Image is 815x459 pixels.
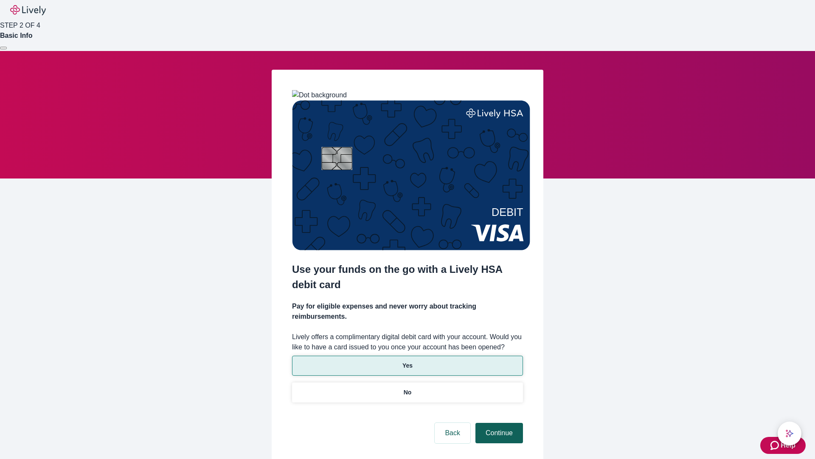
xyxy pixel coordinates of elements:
img: Lively [10,5,46,15]
label: Lively offers a complimentary digital debit card with your account. Would you like to have a card... [292,332,523,352]
p: No [404,388,412,397]
button: Continue [475,423,523,443]
svg: Zendesk support icon [770,440,781,450]
button: Zendesk support iconHelp [760,437,806,454]
button: Back [435,423,470,443]
button: chat [778,422,801,445]
p: Yes [402,361,413,370]
h2: Use your funds on the go with a Lively HSA debit card [292,262,523,292]
span: Help [781,440,795,450]
img: Debit card [292,100,530,250]
h4: Pay for eligible expenses and never worry about tracking reimbursements. [292,301,523,322]
svg: Lively AI Assistant [785,429,794,438]
img: Dot background [292,90,347,100]
button: No [292,382,523,402]
button: Yes [292,356,523,376]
